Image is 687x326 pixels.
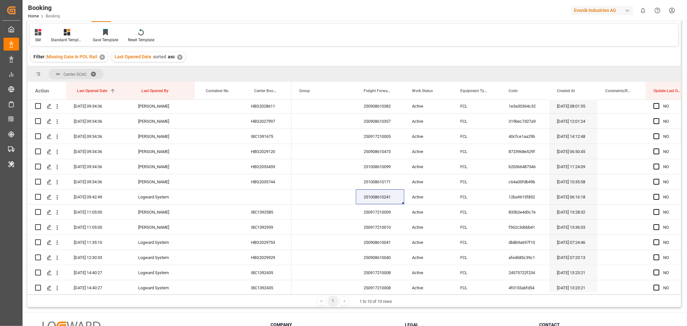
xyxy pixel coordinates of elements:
[141,89,168,93] span: Last Opened By
[404,280,453,295] div: Active
[404,265,453,280] div: Active
[663,190,686,205] div: NO
[509,89,518,93] span: Code
[130,99,195,113] div: [PERSON_NAME]
[453,114,501,129] div: FCL
[501,159,549,174] div: b20366487546
[549,144,597,159] div: [DATE] 06:50:45
[130,189,195,204] div: Logward System
[501,129,549,144] div: 40cfce1aa29b
[571,6,633,15] div: Evonik Industries AG
[27,235,291,250] div: Press SPACE to select this row.
[453,280,501,295] div: FCL
[663,250,686,265] div: NO
[404,220,453,235] div: Active
[77,89,107,93] span: Last Opened Date
[404,129,453,144] div: Active
[27,280,291,295] div: Press SPACE to select this row.
[549,129,597,144] div: [DATE] 14:12:48
[51,37,83,43] div: Standard Templates
[130,250,195,265] div: Logward System
[27,114,291,129] div: Press SPACE to select this row.
[663,159,686,174] div: NO
[404,144,453,159] div: Active
[27,99,291,114] div: Press SPACE to select this row.
[501,205,549,219] div: 833b2e4d0c7e
[66,129,130,144] div: [DATE] 09:34:36
[663,144,686,159] div: NO
[27,250,291,265] div: Press SPACE to select this row.
[130,159,195,174] div: [PERSON_NAME]
[549,174,597,189] div: [DATE] 10:35:58
[130,220,195,235] div: [PERSON_NAME]
[329,297,337,305] div: 1
[63,72,87,77] span: Carrier SCAC
[663,175,686,189] div: NO
[356,235,404,250] div: 250908610041
[663,220,686,235] div: NO
[549,280,597,295] div: [DATE] 13:23:21
[33,54,47,59] span: Filter :
[243,205,291,219] div: IBC1392585
[28,3,60,13] div: Booking
[501,220,549,235] div: f562c3d6bb41
[356,250,404,265] div: 250908610040
[115,54,151,59] span: Last Opened Date
[549,159,597,174] div: [DATE] 11:24:09
[404,159,453,174] div: Active
[27,265,291,280] div: Press SPACE to select this row.
[93,37,118,43] div: Save Template
[153,54,166,59] span: sorted
[130,280,195,295] div: Logward System
[453,129,501,144] div: FCL
[356,144,404,159] div: 250908610473
[501,99,549,113] div: 1e3a30364c32
[663,129,686,144] div: NO
[177,54,183,60] div: ✕
[404,174,453,189] div: Active
[356,205,404,219] div: 250917210009
[453,265,501,280] div: FCL
[549,220,597,235] div: [DATE] 13:36:03
[663,281,686,295] div: NO
[412,89,433,93] span: Work Status
[66,265,130,280] div: [DATE] 14:40:27
[27,174,291,189] div: Press SPACE to select this row.
[66,189,130,204] div: [DATE] 09:42:49
[404,235,453,250] div: Active
[356,159,404,174] div: 251008610099
[453,144,501,159] div: FCL
[243,129,291,144] div: IBC1391675
[501,280,549,295] div: 4f0155abfd54
[130,265,195,280] div: Logward System
[243,220,291,235] div: IBC1392959
[66,205,130,219] div: [DATE] 11:05:00
[356,174,404,189] div: 251008610171
[130,235,195,250] div: Logward System
[66,250,130,265] div: [DATE] 12:30:33
[254,89,278,93] span: Carrier Booking No.
[27,129,291,144] div: Press SPACE to select this row.
[453,235,501,250] div: FCL
[605,89,632,93] span: Comments/Remarks
[66,235,130,250] div: [DATE] 11:35:10
[130,144,195,159] div: [PERSON_NAME]
[130,205,195,219] div: [PERSON_NAME]
[501,189,549,204] div: 12ba9615f852
[66,114,130,129] div: [DATE] 09:34:36
[130,129,195,144] div: [PERSON_NAME]
[549,265,597,280] div: [DATE] 13:23:21
[549,205,597,219] div: [DATE] 13:28:32
[501,114,549,129] div: 319bec7d27a9
[27,189,291,205] div: Press SPACE to select this row.
[549,114,597,129] div: [DATE] 12:01:24
[243,280,291,295] div: IBC1392435
[356,99,404,113] div: 250908610382
[168,54,175,59] span: asc
[663,205,686,220] div: NO
[130,174,195,189] div: [PERSON_NAME]
[571,4,636,16] button: Evonik Industries AG
[453,189,501,204] div: FCL
[453,159,501,174] div: FCL
[47,54,97,59] span: Missing Gate In POL Rail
